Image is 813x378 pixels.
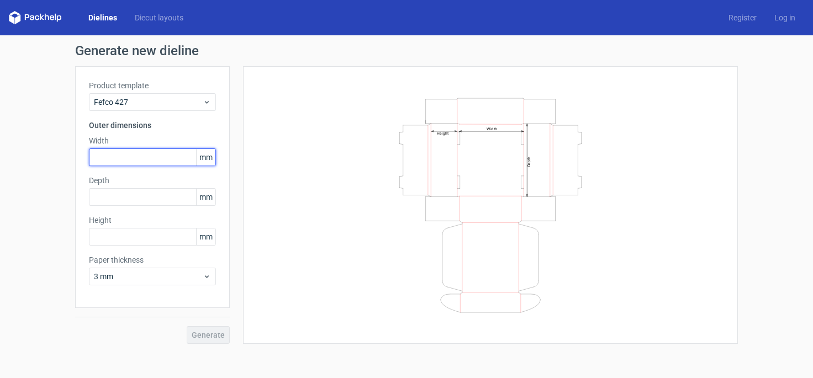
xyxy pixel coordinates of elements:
text: Depth [527,156,531,166]
label: Paper thickness [89,254,216,265]
span: mm [196,149,215,166]
a: Log in [766,12,804,23]
label: Depth [89,175,216,186]
a: Diecut layouts [126,12,192,23]
label: Height [89,215,216,226]
a: Dielines [80,12,126,23]
a: Register [720,12,766,23]
text: Width [487,126,497,131]
text: Height [437,131,448,135]
span: mm [196,189,215,205]
label: Width [89,135,216,146]
h1: Generate new dieline [75,44,738,57]
span: Fefco 427 [94,97,203,108]
span: 3 mm [94,271,203,282]
h3: Outer dimensions [89,120,216,131]
span: mm [196,228,215,245]
label: Product template [89,80,216,91]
